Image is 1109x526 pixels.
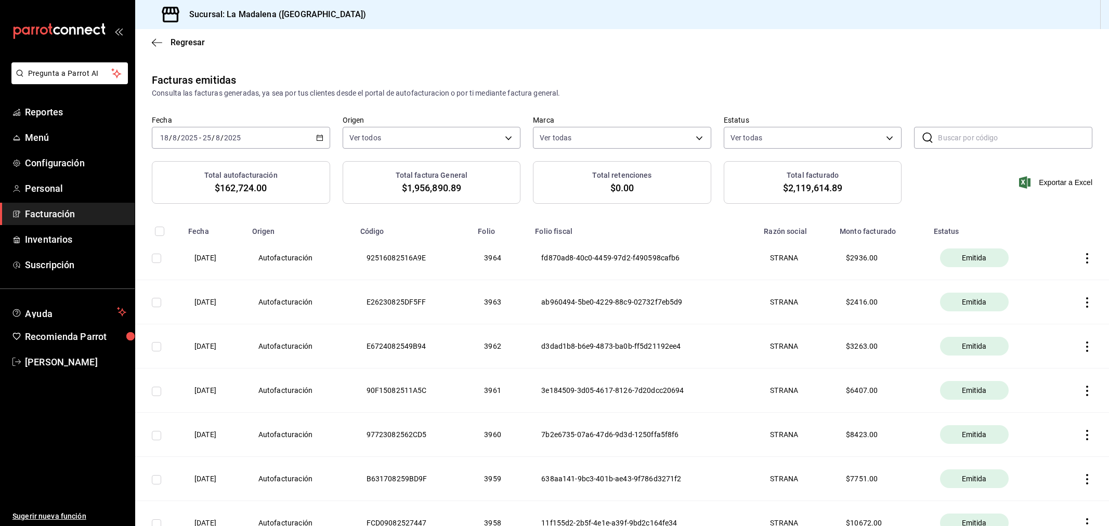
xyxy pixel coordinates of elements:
[215,181,267,195] span: $162,724.00
[833,280,928,324] th: $ 2416.00
[181,8,366,21] h3: Sucursal: La Madalena ([GEOGRAPHIC_DATA])
[958,429,991,440] span: Emitida
[758,457,833,501] th: STRANA
[160,134,169,142] input: --
[199,134,201,142] span: -
[758,280,833,324] th: STRANA
[402,181,462,195] span: $1,956,890.89
[833,220,928,236] th: Monto facturado
[182,413,246,457] th: [DATE]
[25,355,126,369] span: [PERSON_NAME]
[783,181,843,195] span: $2,119,614.89
[529,280,758,324] th: ab960494-5be0-4229-88c9-02732f7eb5d9
[529,324,758,369] th: d3dad1b8-b6e9-4873-ba0b-ff5d21192ee4
[25,330,126,344] span: Recomienda Parrot
[472,236,529,280] th: 3964
[472,324,529,369] th: 3962
[472,413,529,457] th: 3960
[354,220,472,236] th: Código
[758,369,833,413] th: STRANA
[349,133,381,143] span: Ver todos
[354,324,472,369] th: E6724082549B94
[246,457,354,501] th: Autofacturación
[938,127,1092,148] input: Buscar por código
[11,62,128,84] button: Pregunta a Parrot AI
[958,341,991,351] span: Emitida
[833,236,928,280] th: $ 2936.00
[354,236,472,280] th: 92516082516A9E
[354,369,472,413] th: 90F15082511A5C
[354,457,472,501] th: B631708259BD9F
[928,220,1055,236] th: Estatus
[529,236,758,280] th: fd870ad8-40c0-4459-97d2-f490598cafb6
[204,170,278,181] h3: Total autofacturación
[758,413,833,457] th: STRANA
[833,413,928,457] th: $ 8423.00
[212,134,215,142] span: /
[833,457,928,501] th: $ 7751.00
[182,457,246,501] th: [DATE]
[396,170,468,181] h3: Total factura General
[25,181,126,195] span: Personal
[25,105,126,119] span: Reportes
[220,134,224,142] span: /
[472,280,529,324] th: 3963
[1021,176,1092,189] button: Exportar a Excel
[529,413,758,457] th: 7b2e6735-07a6-47d6-9d3d-1250ffa5f8f6
[246,236,354,280] th: Autofacturación
[958,253,991,263] span: Emitida
[343,116,521,124] label: Origen
[246,324,354,369] th: Autofacturación
[758,236,833,280] th: STRANA
[177,134,180,142] span: /
[246,280,354,324] th: Autofacturación
[833,324,928,369] th: $ 3263.00
[215,134,220,142] input: --
[533,116,711,124] label: Marca
[758,324,833,369] th: STRANA
[114,27,123,35] button: open_drawer_menu
[958,385,991,396] span: Emitida
[529,220,758,236] th: Folio fiscal
[152,116,330,124] label: Fecha
[25,232,126,246] span: Inventarios
[202,134,212,142] input: --
[7,75,128,86] a: Pregunta a Parrot AI
[25,207,126,221] span: Facturación
[958,297,991,307] span: Emitida
[472,369,529,413] th: 3961
[182,280,246,324] th: [DATE]
[25,130,126,144] span: Menú
[224,134,241,142] input: ----
[529,369,758,413] th: 3e184509-3d05-4617-8126-7d20dcc20694
[246,220,354,236] th: Origen
[610,181,634,195] span: $0.00
[730,133,762,143] span: Ver todas
[758,220,833,236] th: Razón social
[25,258,126,272] span: Suscripción
[833,369,928,413] th: $ 6407.00
[529,457,758,501] th: 638aa141-9bc3-401b-ae43-9f786d3271f2
[472,220,529,236] th: Folio
[152,72,236,88] div: Facturas emitidas
[182,220,246,236] th: Fecha
[182,324,246,369] th: [DATE]
[246,413,354,457] th: Autofacturación
[25,306,113,318] span: Ayuda
[724,116,902,124] label: Estatus
[354,280,472,324] th: E26230825DF5FF
[540,133,571,143] span: Ver todas
[787,170,839,181] h3: Total facturado
[472,457,529,501] th: 3959
[182,369,246,413] th: [DATE]
[182,236,246,280] th: [DATE]
[171,37,205,47] span: Regresar
[12,511,126,522] span: Sugerir nueva función
[169,134,172,142] span: /
[354,413,472,457] th: 97723082562CD5
[246,369,354,413] th: Autofacturación
[592,170,651,181] h3: Total retenciones
[28,68,112,79] span: Pregunta a Parrot AI
[152,37,205,47] button: Regresar
[152,88,1092,99] div: Consulta las facturas generadas, ya sea por tus clientes desde el portal de autofacturacion o por...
